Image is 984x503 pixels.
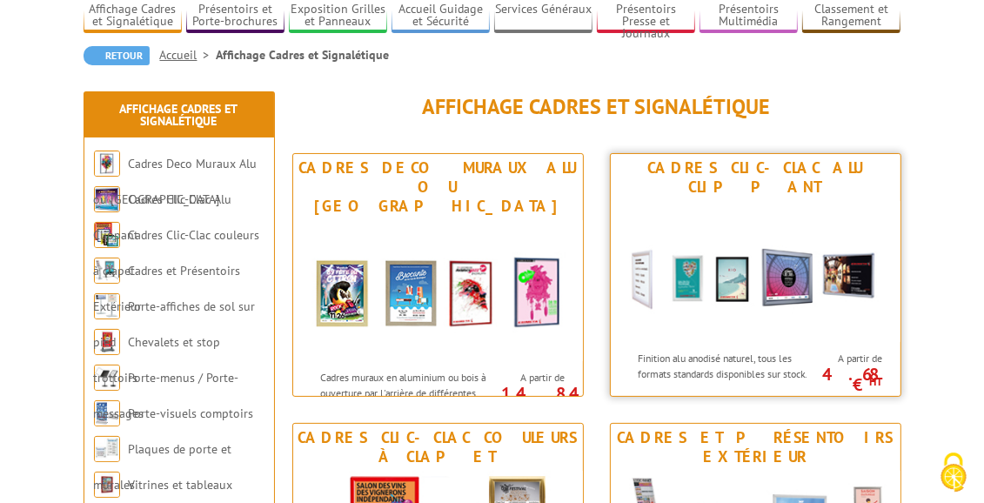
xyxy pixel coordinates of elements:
a: Porte-menus / Porte-messages [94,370,239,421]
sup: HT [552,393,566,408]
a: Cadres Deco Muraux Alu ou [GEOGRAPHIC_DATA] [94,156,258,207]
a: Affichage Cadres et Signalétique [84,2,182,30]
a: Accueil Guidage et Sécurité [392,2,490,30]
a: Présentoirs et Porte-brochures [186,2,284,30]
span: A partir de [827,352,882,366]
p: 14.84 € [501,388,565,409]
a: Porte-visuels comptoirs [129,406,254,421]
sup: HT [870,374,883,389]
a: Cadres Deco Muraux Alu ou [GEOGRAPHIC_DATA] Cadres Deco Muraux Alu ou Bois Cadres muraux en alumi... [292,153,584,397]
p: 4.68 € [819,369,882,390]
img: Cadres Deco Muraux Alu ou Bois [293,220,583,361]
a: Exposition Grilles et Panneaux [289,2,387,30]
a: Classement et Rangement [802,2,900,30]
div: Cadres Clic-Clac Alu Clippant [615,158,896,197]
a: Chevalets et stop trottoirs [94,334,221,386]
img: Cadres Deco Muraux Alu ou Bois [94,151,120,177]
a: Présentoirs Multimédia [700,2,798,30]
p: Finition alu anodisé naturel, tous les formats standards disponibles sur stock. [639,351,823,380]
li: Affichage Cadres et Signalétique [217,46,390,64]
img: Plaques de porte et murales [94,436,120,462]
a: Présentoirs Presse et Journaux [597,2,695,30]
h1: Affichage Cadres et Signalétique [292,96,901,118]
a: Cadres Clic-Clac couleurs à clapet [94,227,260,278]
a: Affichage Cadres et Signalétique [120,101,238,129]
a: Cadres et Présentoirs Extérieur [94,263,241,314]
img: Cadres Clic-Clac Alu Clippant [611,201,900,342]
a: Porte-affiches de sol sur pied [94,298,256,350]
div: Cadres Deco Muraux Alu ou [GEOGRAPHIC_DATA] [298,158,579,216]
p: Cadres muraux en aluminium ou bois à ouverture par l'arrière de différentes couleurs et dimension... [321,370,505,445]
button: Cookies (fenêtre modale) [923,444,984,503]
a: Accueil [160,47,217,63]
a: Retour [84,46,150,65]
a: Plaques de porte et murales [94,441,232,493]
a: Services Généraux [494,2,592,30]
a: Cadres Clic-Clac Alu Clippant Cadres Clic-Clac Alu Clippant Finition alu anodisé naturel, tous le... [610,153,901,397]
div: Cadres et Présentoirs Extérieur [615,428,896,466]
div: Cadres Clic-Clac couleurs à clapet [298,428,579,466]
img: Cookies (fenêtre modale) [932,451,975,494]
span: A partir de [510,371,565,385]
a: Cadres Clic-Clac Alu Clippant [94,191,232,243]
